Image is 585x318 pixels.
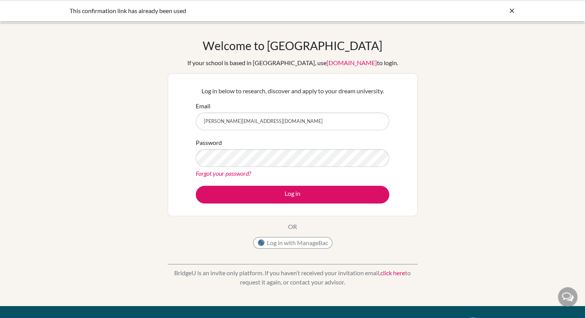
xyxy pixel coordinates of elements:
p: BridgeU is an invite only platform. If you haven’t received your invitation email, to request it ... [168,268,418,287]
h1: Welcome to [GEOGRAPHIC_DATA] [203,39,382,52]
button: Log in [196,186,389,204]
label: Email [196,101,210,111]
label: Password [196,138,222,147]
div: If your school is based in [GEOGRAPHIC_DATA], use to login. [187,58,398,67]
a: [DOMAIN_NAME] [327,59,377,66]
a: Forgot your password? [196,170,251,177]
p: OR [288,222,297,231]
button: Log in with ManageBac [253,237,332,249]
div: This confirmation link has already been used [70,6,400,15]
a: click here [380,269,405,276]
p: Log in below to research, discover and apply to your dream university. [196,86,389,96]
span: Help [17,5,33,12]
